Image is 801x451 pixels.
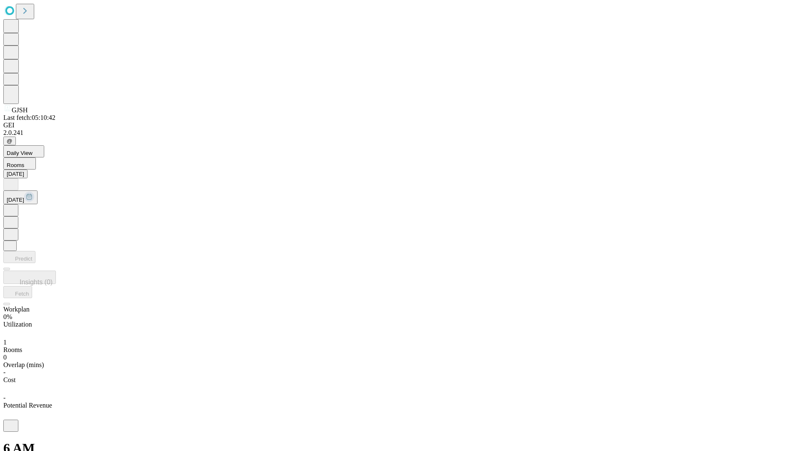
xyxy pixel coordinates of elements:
div: 2.0.241 [3,129,798,137]
span: @ [7,138,13,144]
span: Workplan [3,306,30,313]
span: - [3,394,5,401]
button: Fetch [3,286,32,298]
span: - [3,369,5,376]
span: Utilization [3,321,32,328]
span: 0 [3,354,7,361]
span: Rooms [3,346,22,353]
span: GJSH [12,106,28,114]
button: Daily View [3,145,44,157]
span: Insights (0) [20,279,53,286]
button: Rooms [3,157,36,170]
span: 1 [3,339,7,346]
span: 0% [3,313,12,320]
button: Predict [3,251,35,263]
span: Cost [3,376,15,383]
button: [DATE] [3,190,38,204]
div: GEI [3,122,798,129]
button: Insights (0) [3,271,56,284]
span: Rooms [7,162,24,168]
span: Overlap (mins) [3,361,44,368]
span: [DATE] [7,197,24,203]
button: [DATE] [3,170,28,178]
button: @ [3,137,16,145]
span: Daily View [7,150,33,156]
span: Last fetch: 05:10:42 [3,114,55,121]
span: Potential Revenue [3,402,52,409]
